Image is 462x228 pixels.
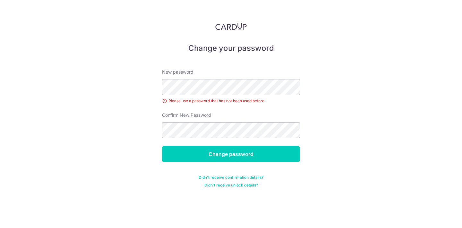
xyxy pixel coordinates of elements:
[215,23,247,30] img: CardUp Logo
[162,112,211,118] label: Confirm New Password
[162,69,193,75] label: New password
[162,43,300,53] h5: Change your password
[204,183,258,188] a: Didn't receive unlock details?
[199,175,263,180] a: Didn't receive confirmation details?
[162,146,300,162] input: Change password
[162,98,300,104] div: Please use a password that has not been used before.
